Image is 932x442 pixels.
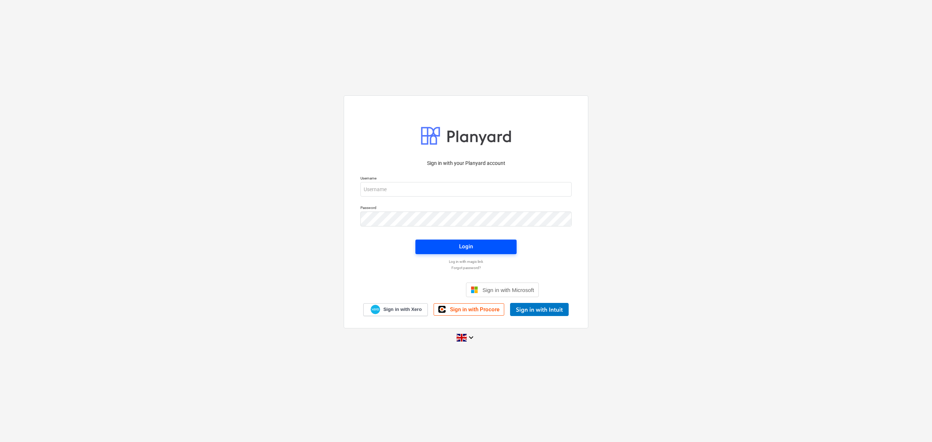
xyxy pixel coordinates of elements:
button: Login [415,240,517,254]
img: Xero logo [371,305,380,315]
a: Sign in with Procore [434,303,504,316]
input: Username [360,182,572,197]
a: Log in with magic link [357,259,575,264]
a: Forgot password? [357,265,575,270]
iframe: Chat Widget [896,407,932,442]
span: Sign in with Microsoft [482,287,534,293]
span: Sign in with Xero [383,306,422,313]
p: Sign in with your Planyard account [360,159,572,167]
p: Password [360,205,572,212]
span: Sign in with Procore [450,306,499,313]
a: Sign in with Xero [363,303,428,316]
iframe: Sign in with Google Button [390,282,464,298]
div: Login [459,242,473,251]
i: keyboard_arrow_down [467,333,475,342]
img: Microsoft logo [471,286,478,293]
p: Username [360,176,572,182]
